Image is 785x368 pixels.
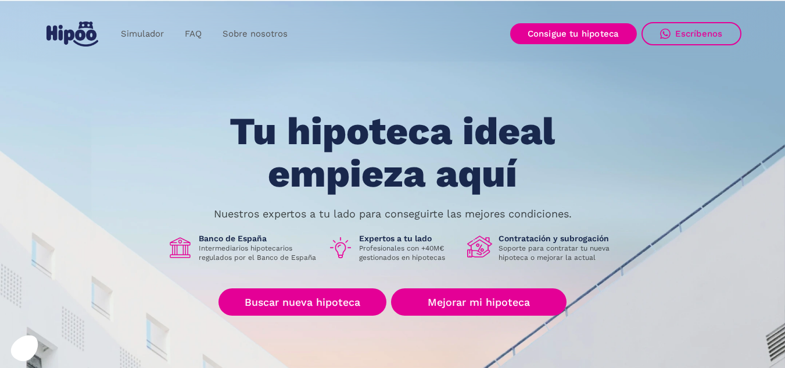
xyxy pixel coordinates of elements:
[199,244,318,262] p: Intermediarios hipotecarios regulados por el Banco de España
[499,233,618,244] h1: Contratación y subrogación
[212,23,298,45] a: Sobre nosotros
[510,23,637,44] a: Consigue tu hipoteca
[641,22,741,45] a: Escríbenos
[391,288,566,316] a: Mejorar mi hipoteca
[359,244,458,262] p: Profesionales con +40M€ gestionados en hipotecas
[499,244,618,262] p: Soporte para contratar tu nueva hipoteca o mejorar la actual
[174,23,212,45] a: FAQ
[218,288,386,316] a: Buscar nueva hipoteca
[675,28,723,39] div: Escríbenos
[199,233,318,244] h1: Banco de España
[359,233,458,244] h1: Expertos a tu lado
[172,110,612,195] h1: Tu hipoteca ideal empieza aquí
[214,209,572,219] p: Nuestros expertos a tu lado para conseguirte las mejores condiciones.
[44,17,101,51] a: home
[110,23,174,45] a: Simulador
